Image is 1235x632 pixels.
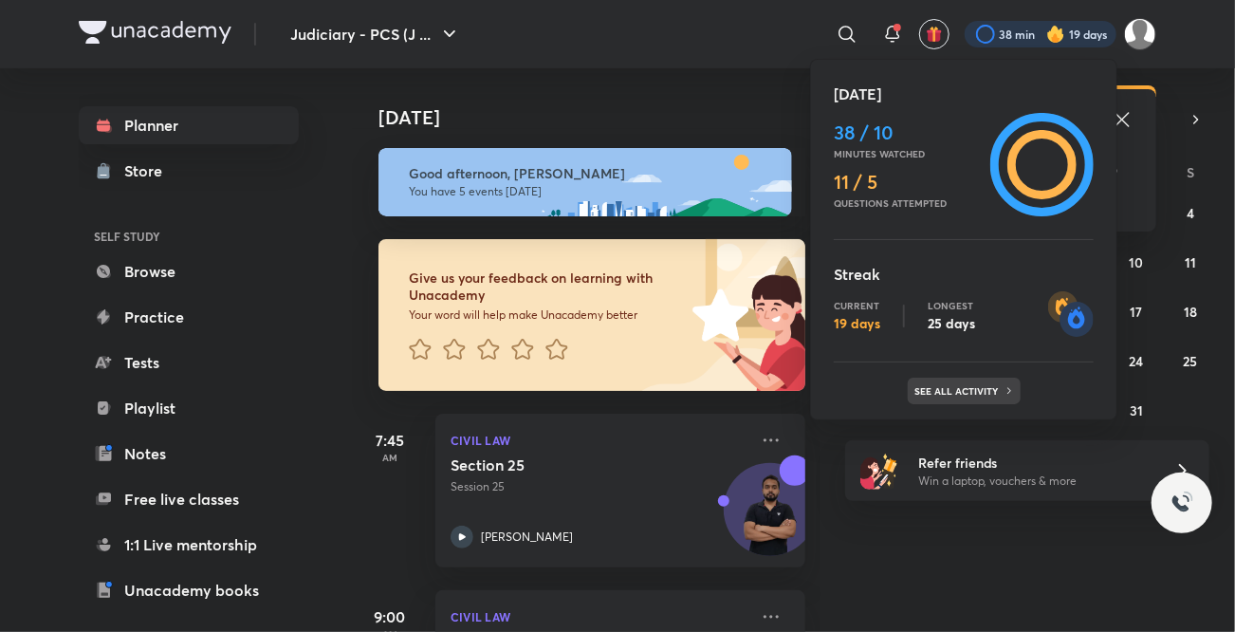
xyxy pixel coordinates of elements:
[834,148,983,159] p: Minutes watched
[834,300,880,311] p: Current
[834,171,983,194] h4: 11 / 5
[834,121,983,144] h4: 38 / 10
[834,263,1094,286] h5: Streak
[915,385,1004,397] p: See all activity
[834,197,983,209] p: Questions attempted
[834,315,880,332] p: 19 days
[834,83,1094,105] h5: [DATE]
[928,315,975,332] p: 25 days
[928,300,975,311] p: Longest
[1048,291,1094,337] img: streak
